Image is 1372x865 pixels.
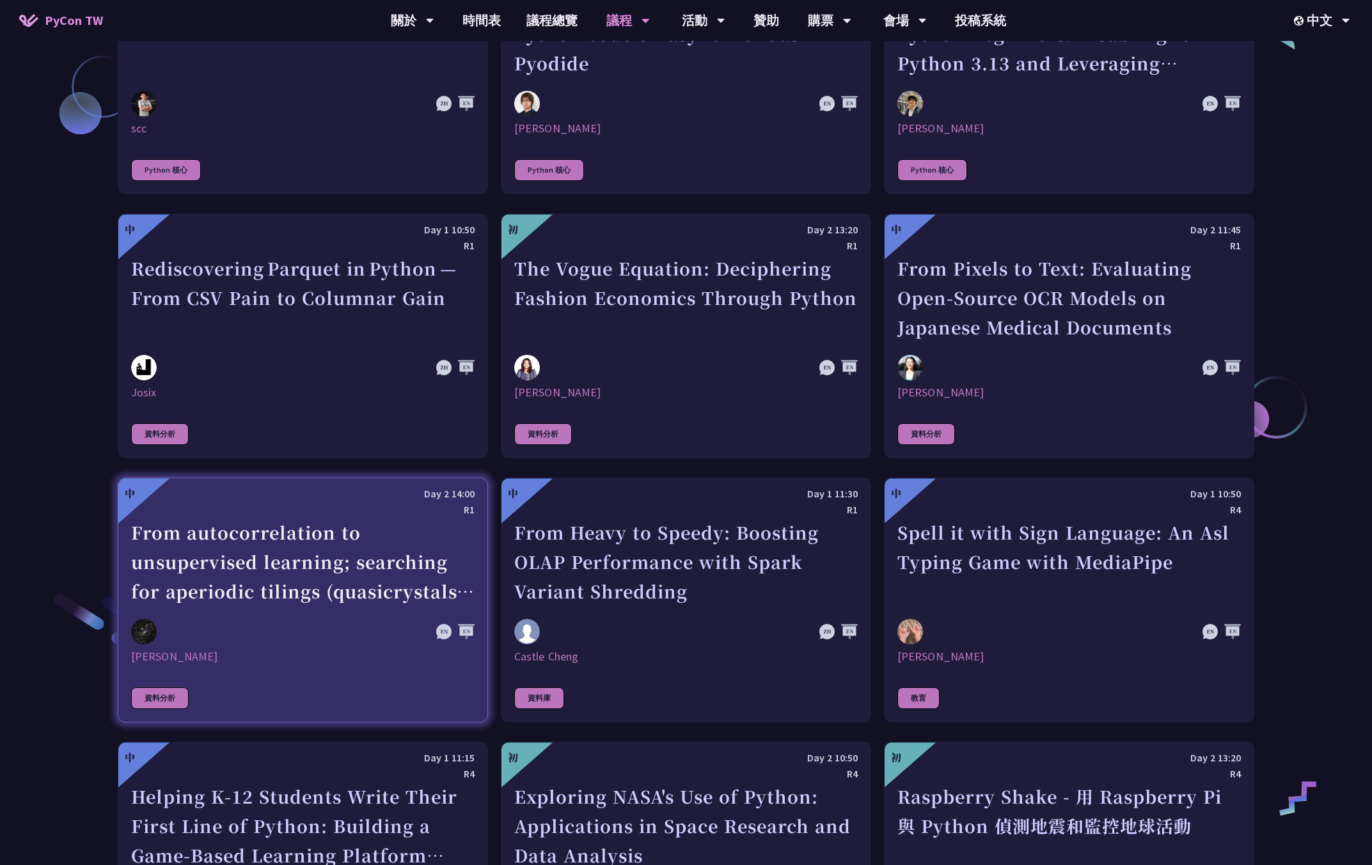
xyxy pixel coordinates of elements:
[131,649,475,664] div: [PERSON_NAME]
[131,486,475,502] div: Day 2 14:00
[45,11,103,30] span: PyCon TW
[897,222,1241,238] div: Day 2 11:45
[897,687,940,709] div: 教育
[1294,16,1307,26] img: Locale Icon
[514,385,858,400] div: [PERSON_NAME]
[131,159,201,181] div: Python 核心
[6,4,116,36] a: PyCon TW
[131,385,475,400] div: Josix
[897,423,955,445] div: 資料分析
[131,254,475,342] div: Rediscovering Parquet in Python — From CSV Pain to Columnar Gain
[514,750,858,766] div: Day 2 10:50
[131,222,475,238] div: Day 1 10:50
[508,222,518,237] div: 初
[514,766,858,782] div: R4
[514,687,564,709] div: 資料庫
[131,121,475,136] div: scc
[514,355,540,380] img: Chantal Pino
[897,159,967,181] div: Python 核心
[897,385,1241,400] div: [PERSON_NAME]
[514,121,858,136] div: [PERSON_NAME]
[131,687,189,709] div: 資料分析
[131,423,189,445] div: 資料分析
[897,121,1241,136] div: [PERSON_NAME]
[131,238,475,254] div: R1
[897,750,1241,766] div: Day 2 13:20
[897,619,923,644] img: Ethan Chang
[131,355,157,380] img: Josix
[131,502,475,518] div: R1
[131,619,157,645] img: David Mikolas
[514,222,858,238] div: Day 2 13:20
[131,766,475,782] div: R4
[508,750,518,765] div: 初
[514,238,858,254] div: R1
[884,478,1254,722] a: 中 Day 1 10:50 R4 Spell it with Sign Language: An Asl Typing Game with MediaPipe Ethan Chang [PERS...
[118,214,488,458] a: 中 Day 1 10:50 R1 Rediscovering Parquet in Python — From CSV Pain to Columnar Gain Josix Josix 資料分析
[125,486,135,501] div: 中
[514,619,540,644] img: Castle Cheng
[19,14,38,27] img: Home icon of PyCon TW 2025
[514,159,584,181] div: Python 核心
[897,91,923,116] img: Yu Saito
[891,750,901,765] div: 初
[897,238,1241,254] div: R1
[897,502,1241,518] div: R4
[897,254,1241,342] div: From Pixels to Text: Evaluating Open-Source OCR Models on Japanese Medical Documents
[514,254,858,342] div: The Vogue Equation: Deciphering Fashion Economics Through Python
[884,214,1254,458] a: 中 Day 2 11:45 R1 From Pixels to Text: Evaluating Open-Source OCR Models on Japanese Medical Docum...
[131,91,157,116] img: scc
[897,649,1241,664] div: [PERSON_NAME]
[514,486,858,502] div: Day 1 11:30
[125,750,135,765] div: 中
[514,91,540,116] img: Yuichiro Tachibana
[514,649,858,664] div: Castle Cheng
[131,750,475,766] div: Day 1 11:15
[514,423,572,445] div: 資料分析
[131,518,475,606] div: From autocorrelation to unsupervised learning; searching for aperiodic tilings (quasicrystals) in...
[508,486,518,501] div: 中
[897,355,923,380] img: Bing Wang
[891,486,901,501] div: 中
[501,214,871,458] a: 初 Day 2 13:20 R1 The Vogue Equation: Deciphering Fashion Economics Through Python Chantal Pino [P...
[891,222,901,237] div: 中
[514,518,858,606] div: From Heavy to Speedy: Boosting OLAP Performance with Spark Variant Shredding
[501,478,871,722] a: 中 Day 1 11:30 R1 From Heavy to Speedy: Boosting OLAP Performance with Spark Variant Shredding Cas...
[897,486,1241,502] div: Day 1 10:50
[897,766,1241,782] div: R4
[514,502,858,518] div: R1
[125,222,135,237] div: 中
[118,478,488,722] a: 中 Day 2 14:00 R1 From autocorrelation to unsupervised learning; searching for aperiodic tilings (...
[897,518,1241,606] div: Spell it with Sign Language: An Asl Typing Game with MediaPipe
